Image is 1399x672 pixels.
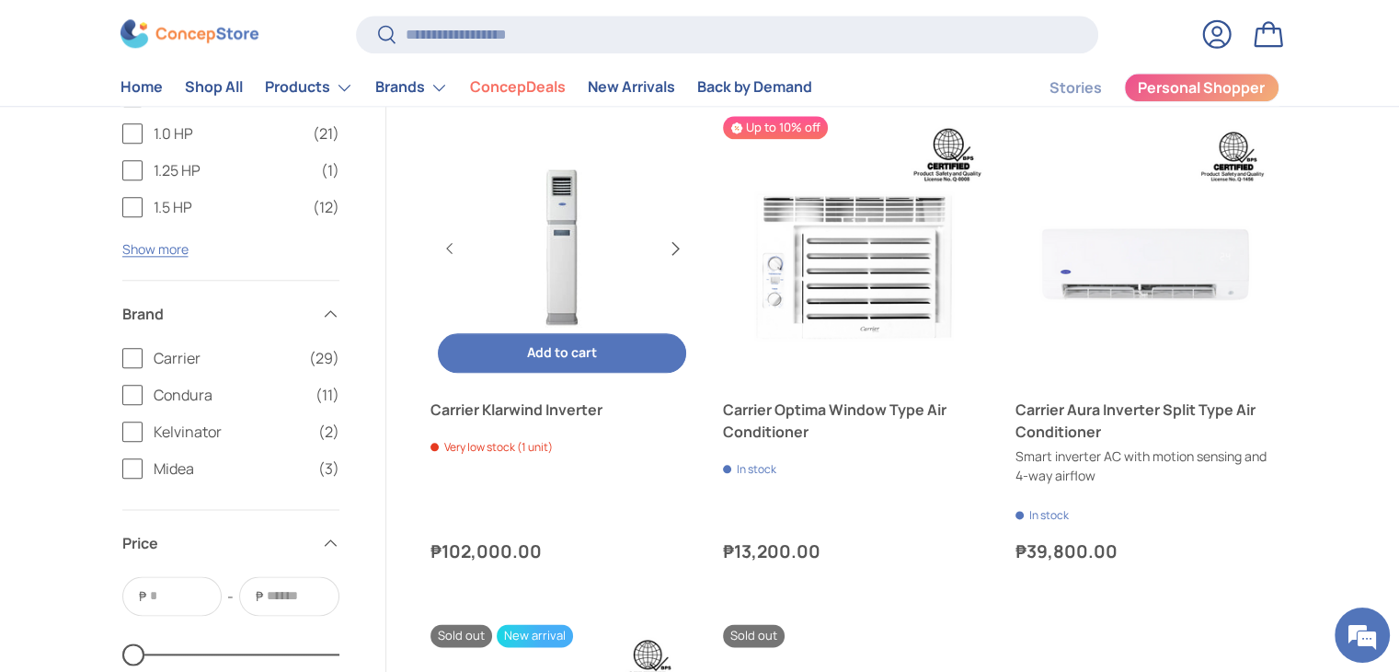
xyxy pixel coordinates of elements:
[120,70,163,106] a: Home
[154,347,298,369] span: Carrier
[1015,116,1279,379] a: Carrier Aura Inverter Split Type Air Conditioner
[313,196,339,218] span: (12)
[96,103,309,127] div: Chat with us now
[309,347,339,369] span: (29)
[723,116,828,139] span: Up to 10% off
[723,116,986,379] a: Carrier Optima Window Type Air Conditioner
[9,464,350,528] textarea: Type your message and hit 'Enter'
[1005,69,1279,106] nav: Secondary
[588,70,675,106] a: New Arrivals
[315,384,339,406] span: (11)
[318,421,339,443] span: (2)
[364,69,459,106] summary: Brands
[120,20,258,49] img: ConcepStore
[1124,73,1279,102] a: Personal Shopper
[1049,70,1102,106] a: Stories
[122,532,310,554] span: Price
[120,69,812,106] nav: Primary
[470,70,566,106] a: ConcepDeals
[430,116,694,379] a: Carrier Klarwind Inverter
[1138,81,1265,96] span: Personal Shopper
[438,333,686,373] button: Add to cart
[154,384,304,406] span: Condura
[154,122,302,145] span: 1.0 HP
[497,624,573,647] span: New arrival
[697,70,812,106] a: Back by Demand
[318,458,339,480] span: (3)
[321,159,339,181] span: (1)
[430,399,694,421] a: Carrier Klarwind Inverter
[154,159,310,181] span: 1.25 HP
[122,510,339,576] summary: Price
[430,624,492,647] span: Sold out
[122,281,339,347] summary: Brand
[254,69,364,106] summary: Products
[227,585,234,608] span: -
[122,240,189,258] button: Show more
[527,343,597,361] span: Add to cart
[1015,399,1279,443] a: Carrier Aura Inverter Split Type Air Conditioner
[137,586,148,606] span: ₱
[185,70,243,106] a: Shop All
[154,458,307,480] span: Midea
[302,9,346,53] div: Minimize live chat window
[122,303,310,325] span: Brand
[313,122,339,145] span: (21)
[723,624,785,647] span: Sold out
[254,586,265,606] span: ₱
[107,213,254,399] span: We're online!
[723,399,986,443] a: Carrier Optima Window Type Air Conditioner
[154,421,307,443] span: Kelvinator
[154,196,302,218] span: 1.5 HP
